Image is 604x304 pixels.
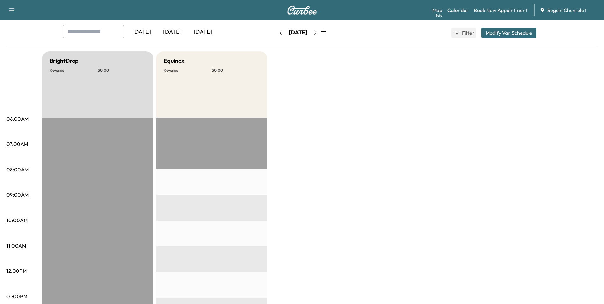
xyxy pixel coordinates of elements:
p: 07:00AM [6,140,28,148]
a: Book New Appointment [474,6,528,14]
div: [DATE] [289,29,307,37]
span: Seguin Chevrolet [547,6,586,14]
h5: Equinox [164,56,184,65]
p: $ 0.00 [98,68,146,73]
a: MapBeta [432,6,442,14]
p: 09:00AM [6,191,29,199]
p: 11:00AM [6,242,26,250]
p: 06:00AM [6,115,29,123]
img: Curbee Logo [287,6,317,15]
div: [DATE] [126,25,157,40]
div: [DATE] [157,25,188,40]
button: Filter [451,28,476,38]
span: Filter [462,29,473,37]
p: Revenue [50,68,98,73]
div: [DATE] [188,25,218,40]
h5: BrightDrop [50,56,79,65]
p: 12:00PM [6,267,27,275]
p: $ 0.00 [212,68,260,73]
p: 08:00AM [6,166,29,173]
div: Beta [436,13,442,18]
a: Calendar [447,6,469,14]
button: Modify Van Schedule [481,28,536,38]
p: Revenue [164,68,212,73]
p: 01:00PM [6,293,27,300]
p: 10:00AM [6,216,28,224]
